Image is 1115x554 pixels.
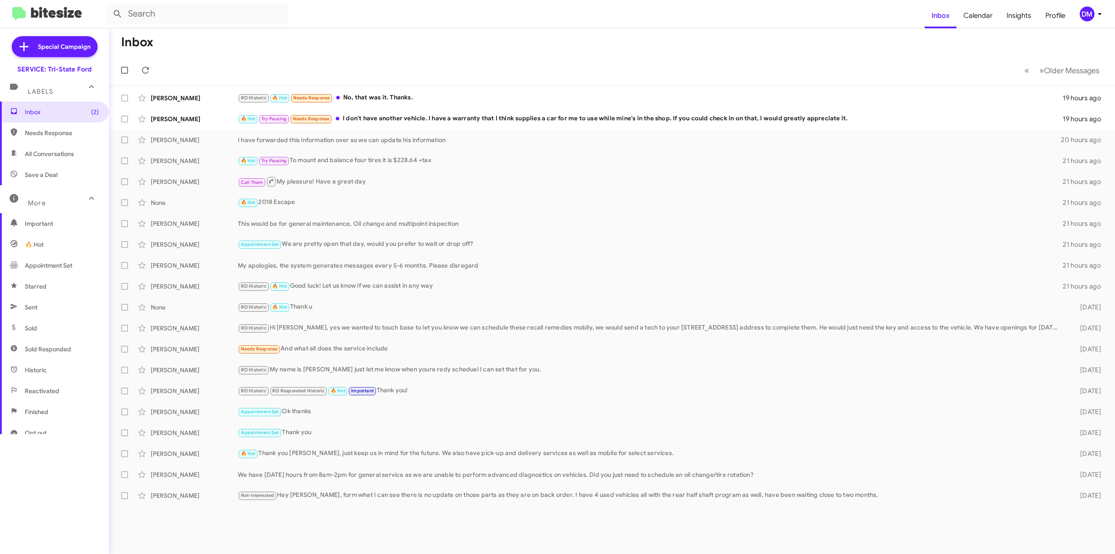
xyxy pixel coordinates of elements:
div: Thank u [238,302,1064,312]
div: 21 hours ago [1063,282,1108,291]
span: Try Pausing [261,158,287,163]
div: [DATE] [1064,408,1108,416]
div: Good luck! Let us know if we can assist in any way [238,281,1063,291]
div: DM [1080,7,1095,21]
div: 21 hours ago [1063,261,1108,270]
div: [DATE] [1064,449,1108,458]
div: 21 hours ago [1063,177,1108,186]
div: [PERSON_NAME] [151,387,238,395]
div: 19 hours ago [1063,115,1108,123]
button: Previous [1019,61,1034,79]
span: Labels [28,88,53,95]
span: Sold [25,324,37,333]
div: [DATE] [1064,345,1108,353]
input: Search [105,3,288,24]
span: Inbox [25,108,99,116]
span: RO Responded Historic [272,388,324,394]
div: I have forwarded this information over so we can update his information [238,136,1061,144]
div: SERVICE: Tri-State Ford [17,65,91,74]
div: [PERSON_NAME] [151,94,238,102]
span: Not-Interested [241,493,274,498]
div: [DATE] [1064,491,1108,500]
div: 2018 Escape [238,197,1063,207]
div: My name is [PERSON_NAME] just let me know when youre redy scheduel I can set that for you. [238,365,1064,375]
span: RO Historic [241,367,267,373]
span: 🔥 Hot [25,240,44,249]
span: Appointment Set [241,409,279,415]
div: [PERSON_NAME] [151,345,238,353]
span: Calendar [956,3,1000,28]
span: Needs Response [293,95,330,101]
div: [DATE] [1064,366,1108,374]
span: 🔥 Hot [241,158,256,163]
div: [PERSON_NAME] [151,282,238,291]
span: More [28,199,46,207]
span: Needs Response [25,129,99,137]
span: Appointment Set [25,261,72,270]
span: Reactivated [25,387,59,395]
div: Thank you [PERSON_NAME], just keep us in mind for the future. We also have pick-up and delivery s... [238,449,1064,459]
a: Inbox [925,3,956,28]
div: Thank you [238,428,1064,438]
a: Insights [1000,3,1038,28]
span: Special Campaign [38,42,91,51]
a: Special Campaign [12,36,98,57]
span: Needs Response [241,346,278,352]
div: [PERSON_NAME] [151,491,238,500]
div: Hi [PERSON_NAME], yes we wanted to touch base to let you know we can schedule these recall remedi... [238,323,1064,333]
div: 21 hours ago [1063,219,1108,228]
a: Profile [1038,3,1072,28]
div: [PERSON_NAME] [151,136,238,144]
span: Historic [25,366,47,374]
span: 🔥 Hot [241,116,256,122]
div: My apologies, the system generates messages every 5-6 months. Please disregard [238,261,1063,270]
span: Sold Responded [25,345,71,353]
div: [PERSON_NAME] [151,408,238,416]
span: 🔥 Hot [272,95,287,101]
div: No, that was it. Thanks. [238,93,1063,103]
div: [PERSON_NAME] [151,240,238,249]
div: None [151,198,238,207]
span: 🔥 Hot [272,304,287,310]
span: Finished [25,408,48,416]
div: [DATE] [1064,470,1108,479]
div: 21 hours ago [1063,198,1108,207]
div: [PERSON_NAME] [151,428,238,437]
button: Next [1034,61,1105,79]
div: Ok thanks [238,407,1064,417]
div: [PERSON_NAME] [151,261,238,270]
div: [PERSON_NAME] [151,470,238,479]
div: 19 hours ago [1063,94,1108,102]
span: RO Historic [241,325,267,331]
div: [DATE] [1064,428,1108,437]
span: Save a Deal [25,170,57,179]
span: RO Historic [241,304,267,310]
span: Important [351,388,374,394]
div: 21 hours ago [1063,240,1108,249]
span: RO Historic [241,283,267,289]
nav: Page navigation example [1020,61,1105,79]
span: Appointment Set [241,241,279,247]
div: [DATE] [1064,387,1108,395]
div: [PERSON_NAME] [151,449,238,458]
button: DM [1072,7,1105,21]
div: [PERSON_NAME] [151,324,238,333]
div: [PERSON_NAME] [151,177,238,186]
span: RO Historic [241,95,267,101]
div: [DATE] [1064,324,1108,333]
span: Call Them [241,180,264,185]
div: This would be for general maintenance, Oil change and multipoint inspection [238,219,1063,228]
span: Starred [25,282,47,291]
span: 🔥 Hot [241,451,256,456]
div: 21 hours ago [1063,156,1108,165]
div: My pleasure! Have a great day [238,176,1063,187]
div: We are pretty open that day, would you prefer to wait or drop off? [238,239,1063,249]
span: » [1039,65,1044,76]
span: RO Historic [241,388,267,394]
span: « [1024,65,1029,76]
span: 🔥 Hot [241,200,256,205]
h1: Inbox [121,35,153,49]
